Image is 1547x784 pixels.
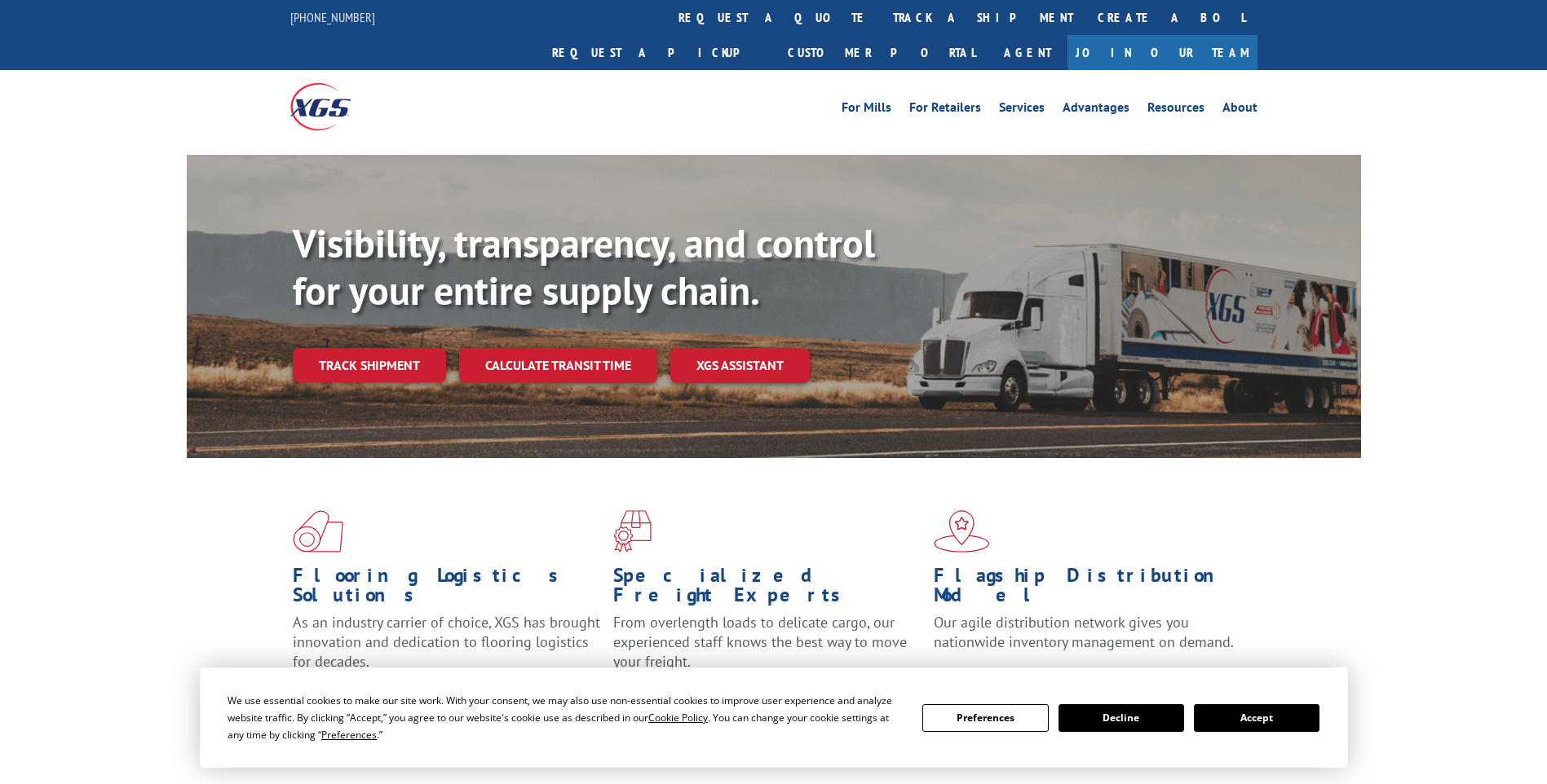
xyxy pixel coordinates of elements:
[290,9,375,25] a: [PHONE_NUMBER]
[1063,101,1129,119] a: Advantages
[540,35,776,70] a: Request a pickup
[613,613,922,685] p: From overlength loads to delicate cargo, our experienced staff knows the best way to move your fr...
[934,566,1242,613] h1: Flagship Distribution Model
[999,101,1045,119] a: Services
[842,101,891,119] a: For Mills
[293,218,875,315] b: Visibility, transparency, and control for your entire supply chain.
[228,692,903,743] div: We use essential cookies to make our site work. With your consent, we may also use non-essential ...
[321,728,377,742] span: Preferences
[293,510,343,553] img: xgs-icon-total-supply-chain-intelligence-red
[1222,101,1257,119] a: About
[200,667,1348,768] div: Cookie Consent Prompt
[1194,704,1319,732] button: Accept
[648,711,708,725] span: Cookie Policy
[922,704,1048,732] button: Preferences
[293,348,446,382] a: Track shipment
[776,35,988,70] a: Customer Portal
[293,566,601,613] h1: Flooring Logistics Solutions
[1059,704,1184,732] button: Decline
[934,510,990,553] img: xgs-icon-flagship-distribution-model-red
[934,667,1137,685] a: Learn More >
[934,613,1234,651] span: Our agile distribution network gives you nationwide inventory management on demand.
[613,510,652,553] img: xgs-icon-focused-on-flooring-red
[1067,35,1257,70] a: Join Our Team
[293,613,600,671] span: As an industry carrier of choice, XGS has brought innovation and dedication to flooring logistics...
[459,348,657,383] a: Calculate transit time
[988,35,1067,70] a: Agent
[1147,101,1204,119] a: Resources
[613,566,922,613] h1: Specialized Freight Experts
[909,101,981,119] a: For Retailers
[670,348,810,383] a: XGS ASSISTANT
